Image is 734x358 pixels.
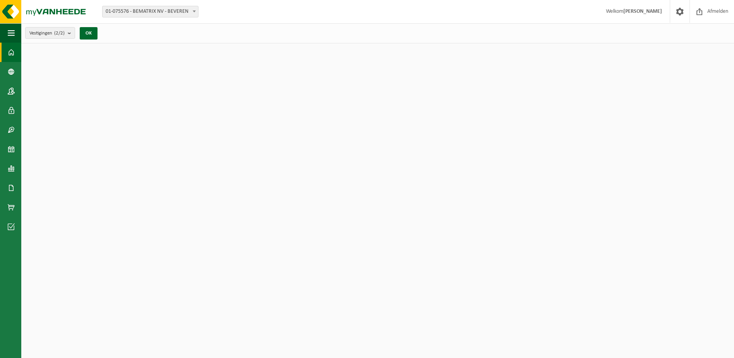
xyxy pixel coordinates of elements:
[29,28,65,39] span: Vestigingen
[25,27,75,39] button: Vestigingen(2/2)
[80,27,98,40] button: OK
[102,6,198,17] span: 01-075576 - BEMATRIX NV - BEVEREN
[54,31,65,36] count: (2/2)
[623,9,662,14] strong: [PERSON_NAME]
[103,6,198,17] span: 01-075576 - BEMATRIX NV - BEVEREN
